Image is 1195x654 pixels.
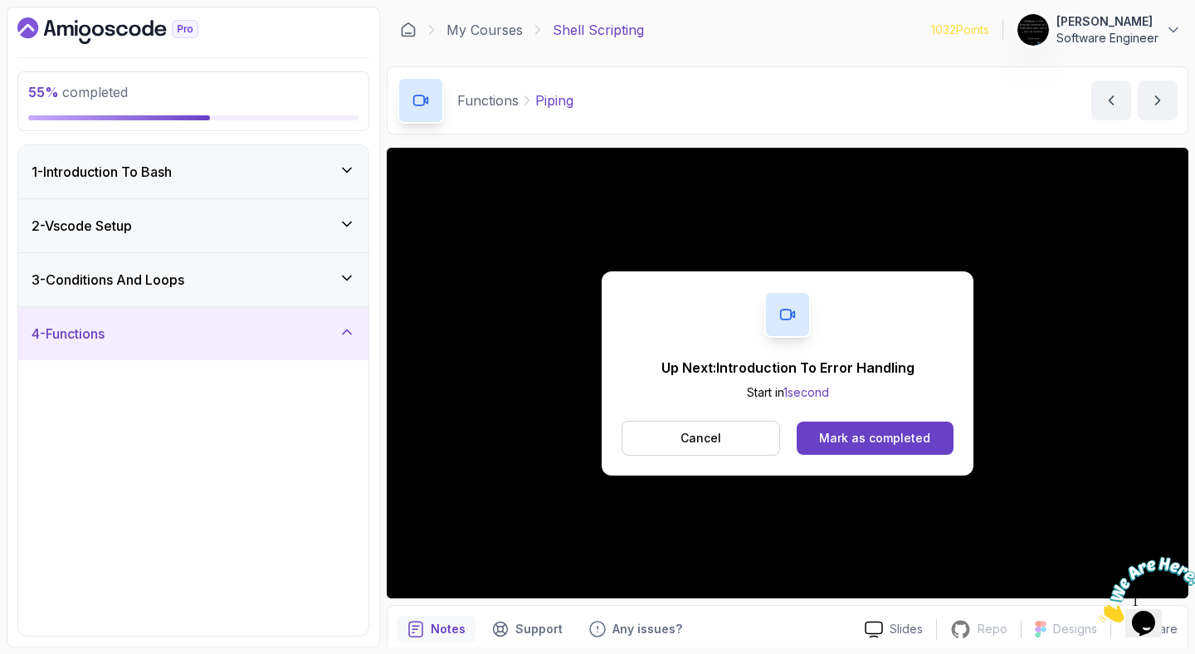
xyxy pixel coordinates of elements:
[446,20,523,40] a: My Courses
[398,616,476,642] button: notes button
[851,621,936,638] a: Slides
[535,90,573,110] p: Piping
[680,430,721,447] p: Cancel
[95,583,227,603] p: 4 - Handling Bad Data
[28,84,59,100] span: 55 %
[32,324,105,344] h3: 4 - Functions
[18,145,368,198] button: 1-Introduction To Bash
[32,216,132,236] h3: 2 - Vscode Setup
[32,442,355,488] button: 2-Parameters3:38
[7,7,13,21] span: 1
[387,148,1188,598] iframe: 5 - Piping
[95,400,231,417] p: 3:19
[28,84,128,100] span: completed
[1017,13,1182,46] button: user profile image[PERSON_NAME]Software Engineer
[18,307,368,360] button: 4-Functions
[1110,621,1178,637] button: Share
[32,372,355,418] button: 1-Basics Of Functions3:19
[32,270,184,290] h3: 3 - Conditions And Loops
[32,581,355,627] button: 4-Handling Bad Data5:20
[1138,81,1178,120] button: next content
[978,621,1007,637] p: Repo
[819,430,930,447] div: Mark as completed
[431,621,466,637] p: Notes
[95,373,231,393] p: 1 - Basics Of Functions
[1056,13,1158,30] p: [PERSON_NAME]
[1092,550,1195,629] iframe: chat widget
[890,621,923,637] p: Slides
[515,621,563,637] p: Support
[400,22,417,38] a: Dashboard
[18,253,368,306] button: 3-Conditions And Loops
[95,539,183,556] p: 4:20
[622,421,780,456] button: Cancel
[457,90,519,110] p: Functions
[95,513,183,533] p: 3 - User Inputs
[482,616,573,642] button: Support button
[32,511,355,558] button: 3-User Inputs4:20
[579,616,692,642] button: Feedback button
[661,384,915,401] p: Start in
[1053,621,1097,637] p: Designs
[797,422,954,455] button: Mark as completed
[1056,30,1158,46] p: Software Engineer
[783,385,829,399] span: 1 second
[95,443,181,463] p: 2 - Parameters
[18,199,368,252] button: 2-Vscode Setup
[661,358,915,378] p: Up Next: Introduction To Error Handling
[553,20,644,40] p: Shell Scripting
[931,22,989,38] p: 1032 Points
[32,162,172,182] h3: 1 - Introduction To Bash
[612,621,682,637] p: Any issues?
[17,17,237,44] a: Dashboard
[95,609,227,626] p: 5:20
[95,470,181,486] p: 3:38
[7,7,110,72] img: Chat attention grabber
[1091,81,1131,120] button: previous content
[1017,14,1049,46] img: user profile image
